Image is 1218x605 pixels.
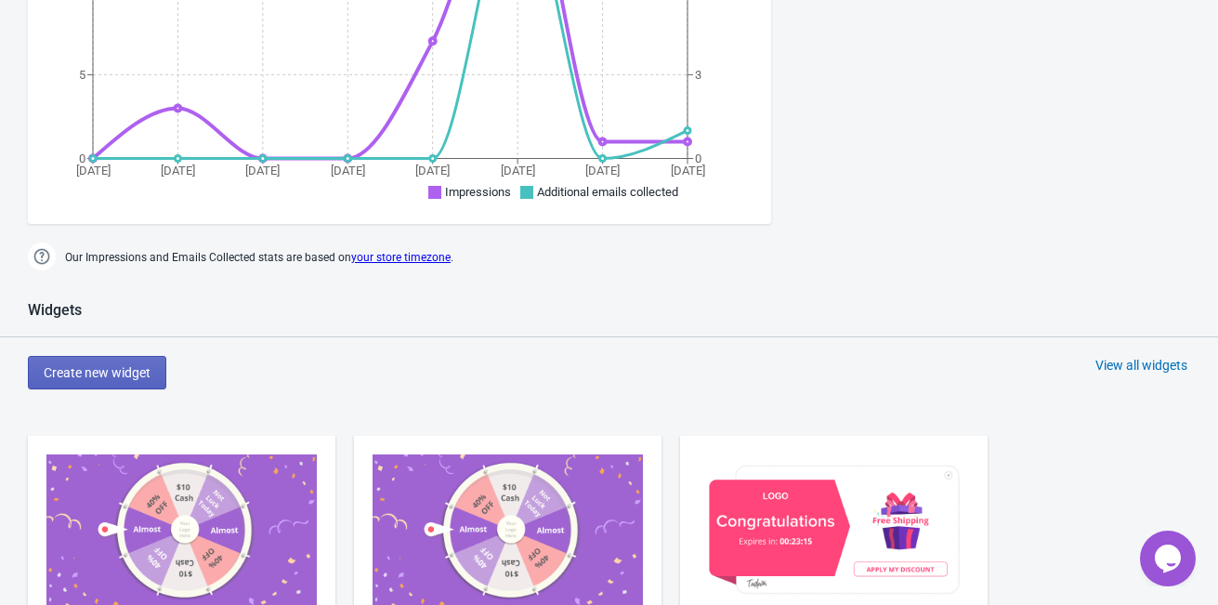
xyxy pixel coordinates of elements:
div: View all widgets [1095,356,1187,375]
button: Create new widget [28,356,166,389]
tspan: [DATE] [501,164,535,178]
tspan: [DATE] [245,164,280,178]
span: Additional emails collected [537,185,678,199]
tspan: 5 [79,68,85,82]
iframe: chat widget [1140,531,1199,586]
tspan: [DATE] [331,164,365,178]
a: your store timezone [351,251,451,264]
tspan: [DATE] [585,164,620,178]
span: Impressions [445,185,511,199]
span: Create new widget [44,365,151,380]
tspan: [DATE] [671,164,705,178]
tspan: [DATE] [161,164,195,178]
tspan: [DATE] [76,164,111,178]
tspan: 0 [79,151,85,165]
span: Our Impressions and Emails Collected stats are based on . [65,243,453,273]
tspan: 3 [695,68,701,82]
img: help.png [28,243,56,270]
tspan: 0 [695,151,701,165]
tspan: [DATE] [415,164,450,178]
